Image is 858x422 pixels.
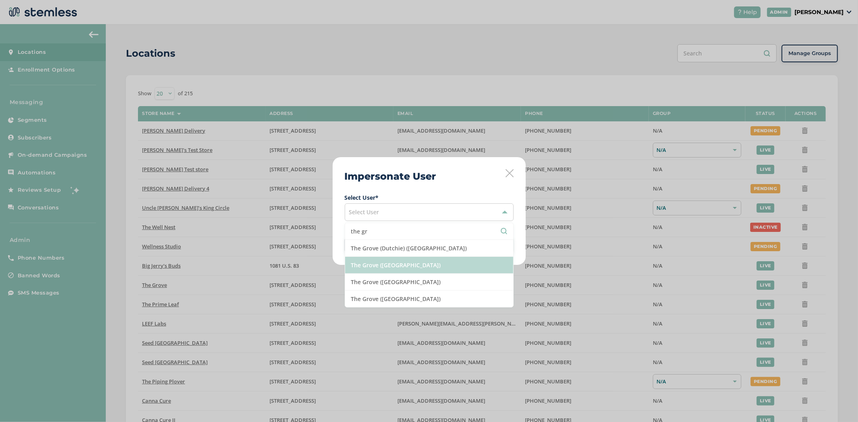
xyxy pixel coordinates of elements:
[345,257,513,274] li: The Grove ([GEOGRAPHIC_DATA])
[349,208,379,216] span: Select User
[345,291,513,307] li: The Grove ([GEOGRAPHIC_DATA])
[345,193,514,202] label: Select User
[345,240,513,257] li: The Grove (Dutchie) ([GEOGRAPHIC_DATA])
[345,169,436,184] h2: Impersonate User
[351,227,507,236] input: Search
[345,274,513,291] li: The Grove ([GEOGRAPHIC_DATA])
[818,383,858,422] iframe: Chat Widget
